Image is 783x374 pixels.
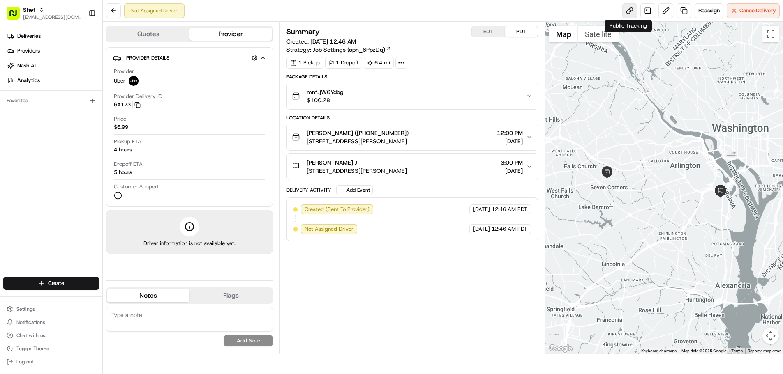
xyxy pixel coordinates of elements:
a: Job Settings (opn_6PpzDq) [313,46,391,54]
img: uber-new-logo.jpeg [129,76,139,86]
span: [PERSON_NAME] ([PHONE_NUMBER]) [307,129,409,137]
span: Deliveries [17,32,41,40]
span: Created: [286,37,356,46]
button: [PERSON_NAME] J[STREET_ADDRESS][PERSON_NAME]3:00 PM[DATE] [287,154,537,180]
button: Show street map [549,26,578,42]
span: API Documentation [78,119,132,127]
div: 📗 [8,120,15,126]
a: Nash AI [3,59,102,72]
span: Pickup ETA [114,138,141,145]
div: Start new chat [28,78,135,87]
span: Analytics [17,77,40,84]
img: Nash [8,8,25,25]
button: 6A173 [114,101,141,108]
span: 3:00 PM [501,158,523,167]
div: 💻 [69,120,76,126]
span: [PERSON_NAME] J [307,158,357,167]
span: Driver information is not available yet. [143,240,236,247]
div: Location Details [286,115,538,121]
div: Public Tracking [605,20,652,32]
span: Settings [16,306,35,312]
h3: Summary [286,28,320,35]
span: Reassign [698,7,720,14]
button: Chat with us! [3,330,99,341]
div: 1 Dropoff [325,57,362,69]
span: [STREET_ADDRESS][PERSON_NAME] [307,137,409,145]
button: Provider [189,28,272,41]
button: Quotes [107,28,189,41]
a: Report a map error [748,349,781,353]
button: PDT [505,26,538,37]
button: Create [3,277,99,290]
span: $6.99 [114,124,128,131]
span: Toggle Theme [16,345,49,352]
span: [DATE] 12:46 AM [310,38,356,45]
span: 12:46 AM PDT [492,206,527,213]
div: 5 hours [114,169,132,176]
div: 4 hours [114,146,132,154]
span: Cancel Delivery [739,7,776,14]
span: Uber [114,77,125,85]
span: [STREET_ADDRESS][PERSON_NAME] [307,167,407,175]
button: Notes [107,289,189,302]
a: Open this area in Google Maps (opens a new window) [547,343,574,354]
span: Price [114,115,126,123]
a: Providers [3,44,102,57]
button: Reassign [695,3,723,18]
span: Create [48,280,64,287]
span: 12:46 AM PDT [492,225,527,233]
button: [EMAIL_ADDRESS][DOMAIN_NAME] [23,14,82,21]
div: 6.4 mi [364,57,394,69]
a: 💻API Documentation [66,116,135,131]
button: EDT [472,26,505,37]
button: Keyboard shortcuts [641,348,677,354]
button: Show satellite imagery [578,26,619,42]
div: We're available if you need us! [28,87,104,93]
span: mnfJjW6Ydbg [307,88,344,96]
button: Log out [3,356,99,367]
span: Dropoff ETA [114,161,143,168]
button: CancelDelivery [727,3,780,18]
span: Provider Details [126,55,169,61]
button: Toggle Theme [3,343,99,354]
a: Analytics [3,74,102,87]
button: Start new chat [140,81,150,91]
span: Pylon [82,139,99,145]
div: Strategy: [286,46,391,54]
button: Shef [23,6,35,14]
span: Map data ©2025 Google [681,349,726,353]
button: Map camera controls [762,328,779,344]
button: Shef[EMAIL_ADDRESS][DOMAIN_NAME] [3,3,85,23]
button: [PERSON_NAME] ([PHONE_NUMBER])[STREET_ADDRESS][PERSON_NAME]12:00 PM[DATE] [287,124,537,150]
span: Created (Sent To Provider) [305,206,370,213]
span: Job Settings (opn_6PpzDq) [313,46,385,54]
button: Flags [189,289,272,302]
div: Favorites [3,94,99,107]
span: Provider [114,68,134,75]
button: Add Event [336,185,373,195]
button: Provider Details [113,51,266,64]
span: Provider Delivery ID [114,93,162,100]
input: Clear [21,53,136,62]
img: 1736555255976-a54dd68f-1ca7-489b-9aae-adbdc363a1c4 [8,78,23,93]
span: 12:00 PM [497,129,523,137]
a: 📗Knowledge Base [5,116,66,131]
span: [DATE] [473,206,490,213]
span: $100.28 [307,96,344,104]
button: Notifications [3,317,99,328]
div: Delivery Activity [286,187,331,193]
span: Not Assigned Driver [305,225,353,233]
a: Terms [731,349,743,353]
span: Chat with us! [16,332,46,339]
p: Welcome 👋 [8,33,150,46]
div: Package Details [286,73,538,80]
span: [DATE] [497,137,523,145]
img: Google [547,343,574,354]
span: Providers [17,47,40,55]
div: 1 Pickup [286,57,323,69]
span: Log out [16,358,33,365]
span: [DATE] [501,167,523,175]
span: Knowledge Base [16,119,63,127]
